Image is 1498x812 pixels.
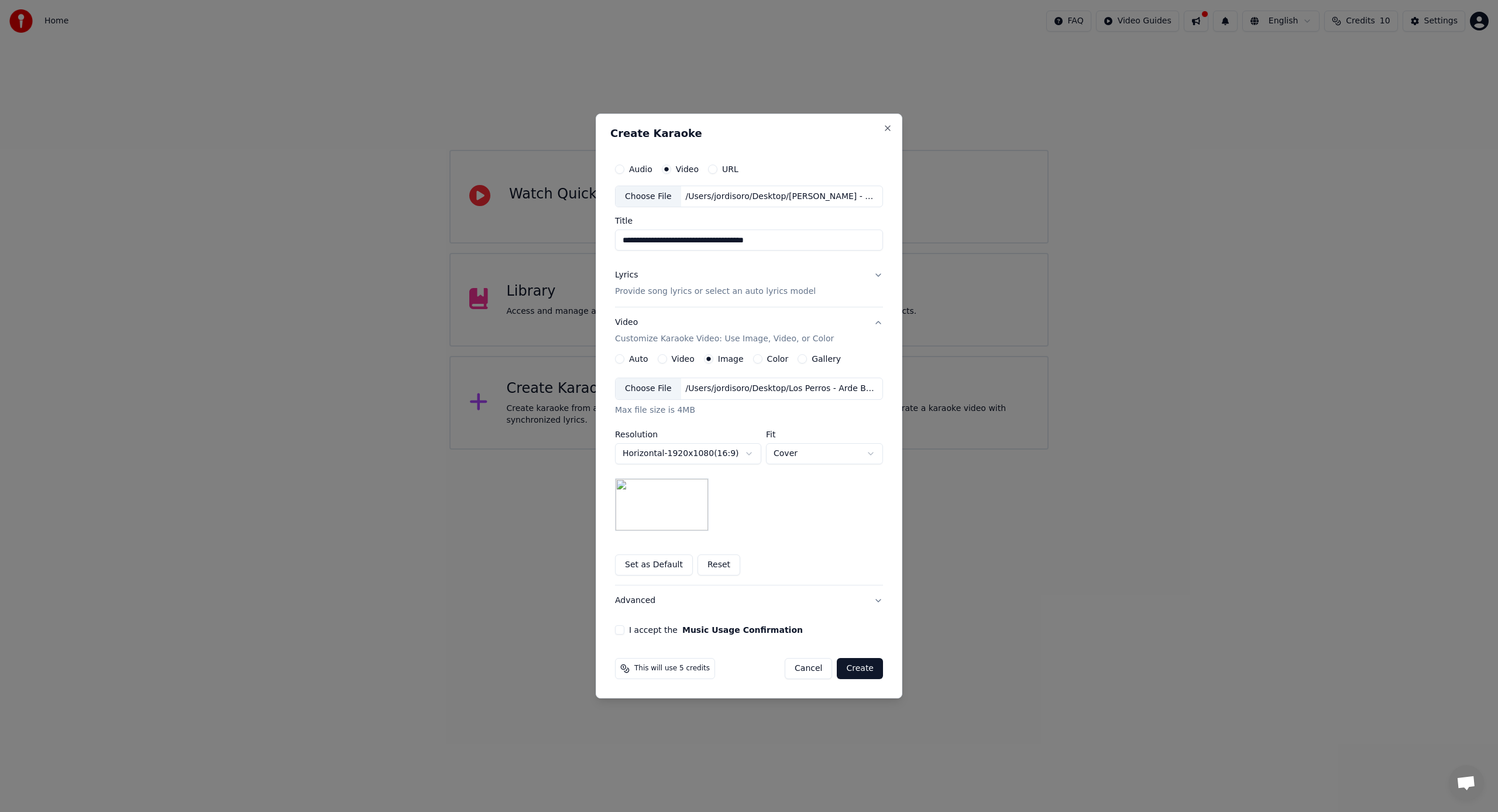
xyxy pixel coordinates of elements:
span: This will use 5 credits [634,664,710,673]
p: Provide song lyrics or select an auto lyrics model [615,286,816,298]
div: Video [615,317,834,345]
label: Color [767,355,789,363]
label: Title [615,217,883,225]
div: Max file size is 4MB [615,405,883,416]
button: I accept the [682,626,803,634]
label: Fit [766,430,883,438]
button: Set as Default [615,554,693,575]
button: Advanced [615,585,883,616]
button: Reset [698,554,740,575]
p: Customize Karaoke Video: Use Image, Video, or Color [615,334,834,345]
button: Cancel [785,658,832,679]
div: Lyrics [615,270,638,282]
label: Gallery [812,355,841,363]
div: Choose File [616,186,681,207]
h2: Create Karaoke [610,128,888,139]
div: /Users/jordisoro/Desktop/Los Perros - Arde Bogotá.png [681,383,880,395]
button: Create [837,658,883,679]
div: Choose File [616,378,681,399]
div: VideoCustomize Karaoke Video: Use Image, Video, or Color [615,354,883,585]
label: Auto [629,355,648,363]
div: /Users/jordisoro/Desktop/[PERSON_NAME] - Los Perros (Video Oficial).mp4 [681,191,880,203]
button: VideoCustomize Karaoke Video: Use Image, Video, or Color [615,308,883,355]
label: I accept the [629,626,803,634]
label: Image [718,355,744,363]
label: URL [722,165,738,173]
button: LyricsProvide song lyrics or select an auto lyrics model [615,261,883,307]
label: Video [676,165,699,173]
label: Audio [629,165,652,173]
label: Resolution [615,430,761,438]
label: Video [672,355,695,363]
